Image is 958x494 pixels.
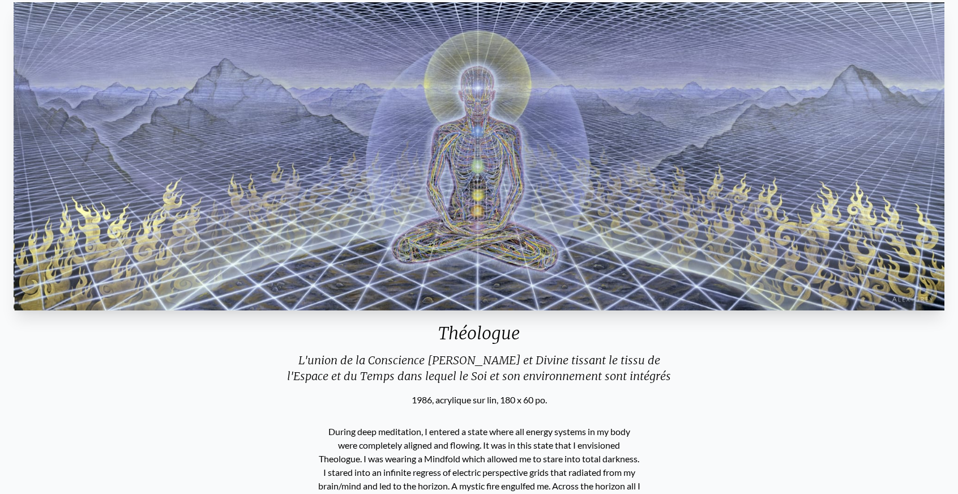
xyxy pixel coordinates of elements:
font: L'union de la Conscience [PERSON_NAME] et Divine tissant le tissu de [298,353,660,367]
font: l'Espace et du Temps dans lequel le Soi et son environnement sont intégrés [287,369,671,383]
img: Theologue-1986-Alex-Grey-watermarked-1624393305.jpg [14,2,944,310]
font: Théologue [438,322,520,344]
font: 1986, acrylique sur lin, 180 x 60 po. [412,394,547,405]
